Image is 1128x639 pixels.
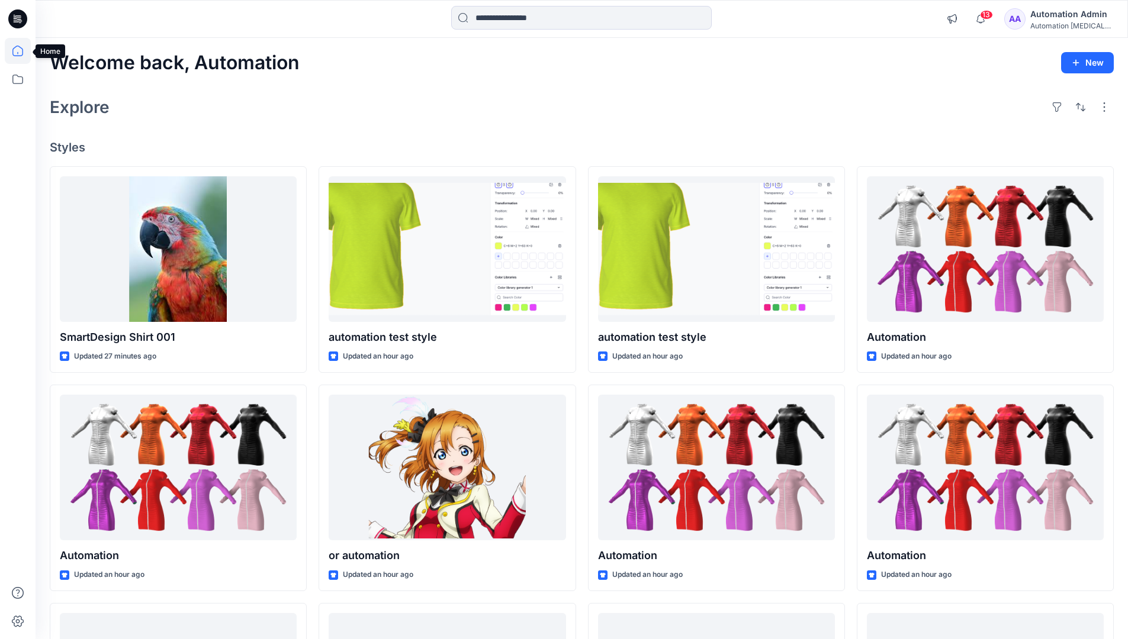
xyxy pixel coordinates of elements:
[867,176,1104,322] a: Automation
[881,569,952,581] p: Updated an hour ago
[867,329,1104,346] p: Automation
[60,329,297,346] p: SmartDesign Shirt 001
[1004,8,1026,30] div: AA
[74,569,144,581] p: Updated an hour ago
[612,350,683,363] p: Updated an hour ago
[343,569,413,581] p: Updated an hour ago
[329,395,565,541] a: or automation
[50,140,1114,154] h4: Styles
[74,350,156,363] p: Updated 27 minutes ago
[1030,21,1113,30] div: Automation [MEDICAL_DATA]...
[598,176,835,322] a: automation test style
[60,547,297,564] p: Automation
[1061,52,1114,73] button: New
[60,176,297,322] a: SmartDesign Shirt 001
[60,395,297,541] a: Automation
[329,176,565,322] a: automation test style
[1030,7,1113,21] div: Automation Admin
[50,98,110,117] h2: Explore
[50,52,300,74] h2: Welcome back, Automation
[980,10,993,20] span: 13
[329,329,565,346] p: automation test style
[598,547,835,564] p: Automation
[598,395,835,541] a: Automation
[598,329,835,346] p: automation test style
[867,547,1104,564] p: Automation
[881,350,952,363] p: Updated an hour ago
[612,569,683,581] p: Updated an hour ago
[867,395,1104,541] a: Automation
[343,350,413,363] p: Updated an hour ago
[329,547,565,564] p: or automation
